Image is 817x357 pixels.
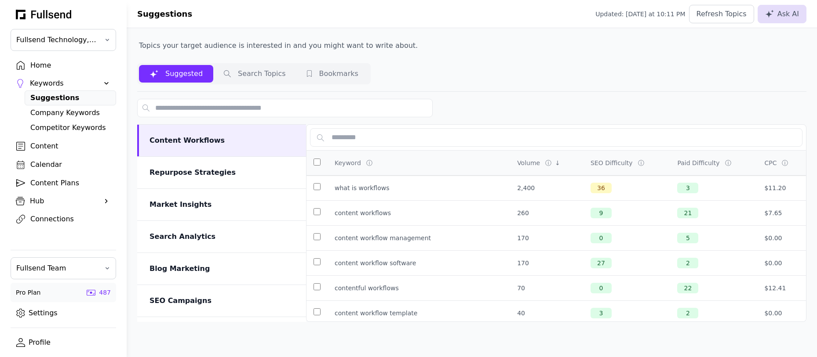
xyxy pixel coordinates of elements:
[30,60,110,71] div: Home
[11,212,116,227] a: Connections
[30,214,110,224] div: Connections
[764,309,799,317] div: $0.00
[335,234,431,242] div: content workflow management
[758,5,806,23] button: Ask AI
[25,120,116,135] a: Competitor Keywords
[591,258,612,268] div: 27
[150,135,295,146] div: Content Workflows
[545,159,553,167] div: ⓘ
[677,308,698,318] div: 2
[517,309,576,317] div: 40
[517,284,576,292] div: 70
[591,283,612,293] div: 0
[16,288,40,297] div: Pro Plan
[591,233,612,243] div: 0
[150,296,295,306] div: SEO Campaigns
[16,263,98,274] span: Fullsend Team
[30,196,97,206] div: Hub
[725,159,733,167] div: ⓘ
[11,157,116,172] a: Calendar
[517,184,576,192] div: 2,400
[782,159,790,167] div: ⓘ
[677,258,698,268] div: 2
[591,183,612,193] div: 36
[335,159,361,167] div: Keyword
[764,184,799,192] div: $11.20
[638,159,646,167] div: ⓘ
[764,209,799,217] div: $7.65
[11,335,116,350] a: Profile
[30,93,110,103] div: Suggestions
[764,159,777,167] div: CPC
[16,35,98,45] span: Fullsend Technology, Inc.
[677,233,698,243] div: 5
[30,159,110,170] div: Calendar
[517,159,540,167] div: Volume
[137,8,192,20] h1: Suggestions
[591,308,612,318] div: 3
[11,139,116,154] a: Content
[30,141,110,151] div: Content
[764,259,799,267] div: $0.00
[677,183,698,193] div: 3
[517,234,576,242] div: 170
[689,5,754,23] button: Refresh Topics
[150,231,295,242] div: Search Analytics
[697,9,747,19] div: Refresh Topics
[296,65,369,83] button: Bookmarks
[335,184,389,192] div: what is workflows
[11,257,116,279] button: Fullsend Team
[150,199,295,210] div: Market Insights
[335,209,391,217] div: content workflows
[677,159,719,167] div: Paid Difficulty
[517,259,576,267] div: 170
[335,259,416,267] div: content workflow software
[677,208,698,218] div: 21
[150,263,295,274] div: Blog Marketing
[517,209,576,217] div: 260
[335,284,399,292] div: contentful workflows
[137,39,419,53] p: Topics your target audience is interested in and you might want to write about.
[335,309,417,317] div: content workflow template
[764,284,799,292] div: $12.41
[30,78,97,89] div: Keywords
[11,29,116,51] button: Fullsend Technology, Inc.
[213,65,296,83] button: Search Topics
[765,9,799,19] div: Ask AI
[11,306,116,321] a: Settings
[25,105,116,120] a: Company Keywords
[30,108,110,118] div: Company Keywords
[366,159,374,167] div: ⓘ
[150,167,295,178] div: Repurpose Strategies
[764,234,799,242] div: $0.00
[595,10,685,18] div: Updated: [DATE] at 10:11 PM
[25,90,116,105] a: Suggestions
[591,159,633,167] div: SEO Difficulty
[99,288,111,297] div: 487
[11,176,116,191] a: Content Plans
[139,65,213,83] button: Suggested
[555,159,560,167] div: ↓
[677,283,698,293] div: 22
[30,178,110,188] div: Content Plans
[11,58,116,73] a: Home
[30,123,110,133] div: Competitor Keywords
[591,208,612,218] div: 9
